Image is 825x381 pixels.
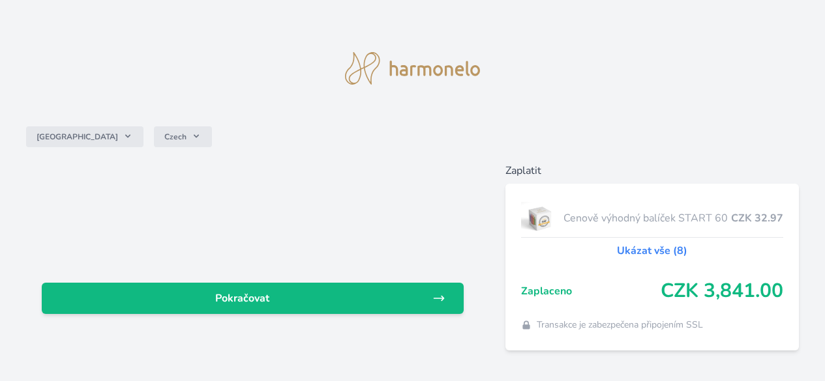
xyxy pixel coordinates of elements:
img: logo.svg [345,52,481,85]
span: Cenově výhodný balíček START 60 [563,210,731,226]
a: Pokračovat [42,283,464,314]
button: Czech [154,126,212,147]
span: Zaplaceno [521,283,661,299]
span: CZK 32.97 [731,210,783,226]
span: Czech [164,132,187,142]
span: CZK 3,841.00 [661,279,783,303]
span: Pokračovat [52,290,432,306]
span: Transakce je zabezpečena připojením SSL [537,318,703,332]
h6: Zaplatit [505,163,799,178]
span: [GEOGRAPHIC_DATA] [37,132,118,142]
img: start.jpg [521,202,558,234]
a: Ukázat vše (8) [617,243,687,259]
button: [GEOGRAPHIC_DATA] [26,126,143,147]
